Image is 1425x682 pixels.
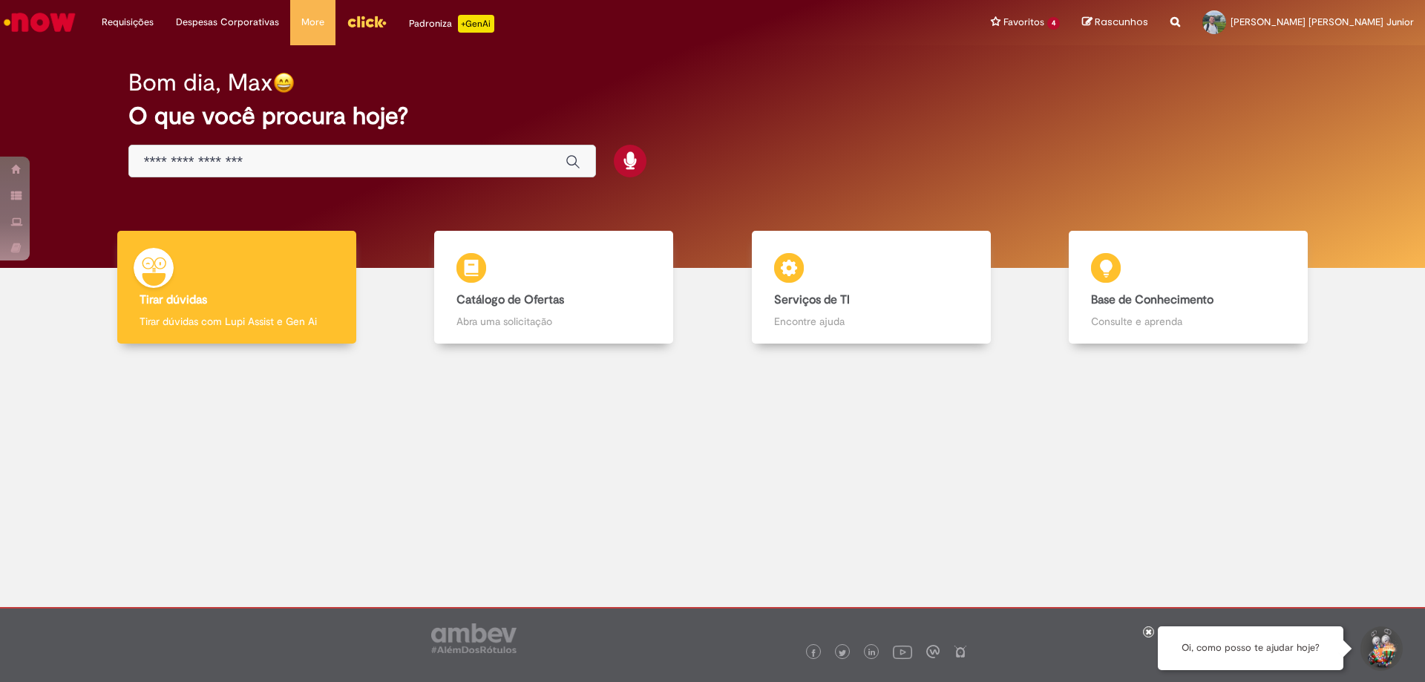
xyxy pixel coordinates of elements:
a: Rascunhos [1082,16,1148,30]
b: Base de Conhecimento [1091,292,1213,307]
a: Catálogo de Ofertas Abra uma solicitação [396,231,713,344]
div: Padroniza [409,15,494,33]
img: ServiceNow [1,7,78,37]
p: +GenAi [458,15,494,33]
span: [PERSON_NAME] [PERSON_NAME] Junior [1231,16,1414,28]
img: logo_footer_twitter.png [839,649,846,657]
span: Requisições [102,15,154,30]
img: logo_footer_facebook.png [810,649,817,657]
h2: O que você procura hoje? [128,103,1297,129]
p: Tirar dúvidas com Lupi Assist e Gen Ai [140,314,334,329]
p: Abra uma solicitação [456,314,651,329]
span: 4 [1047,17,1060,30]
button: Iniciar Conversa de Suporte [1358,626,1403,671]
a: Serviços de TI Encontre ajuda [712,231,1030,344]
a: Base de Conhecimento Consulte e aprenda [1030,231,1348,344]
b: Tirar dúvidas [140,292,207,307]
img: click_logo_yellow_360x200.png [347,10,387,33]
img: logo_footer_naosei.png [954,645,967,658]
span: More [301,15,324,30]
p: Encontre ajuda [774,314,969,329]
span: Rascunhos [1095,15,1148,29]
img: logo_footer_youtube.png [893,642,912,661]
b: Serviços de TI [774,292,850,307]
img: happy-face.png [273,72,295,94]
h2: Bom dia, Max [128,70,273,96]
a: Tirar dúvidas Tirar dúvidas com Lupi Assist e Gen Ai [78,231,396,344]
img: logo_footer_ambev_rotulo_gray.png [431,623,517,653]
img: logo_footer_workplace.png [926,645,940,658]
img: logo_footer_linkedin.png [868,649,876,658]
b: Catálogo de Ofertas [456,292,564,307]
p: Consulte e aprenda [1091,314,1285,329]
span: Despesas Corporativas [176,15,279,30]
span: Favoritos [1003,15,1044,30]
div: Oi, como posso te ajudar hoje? [1158,626,1343,670]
